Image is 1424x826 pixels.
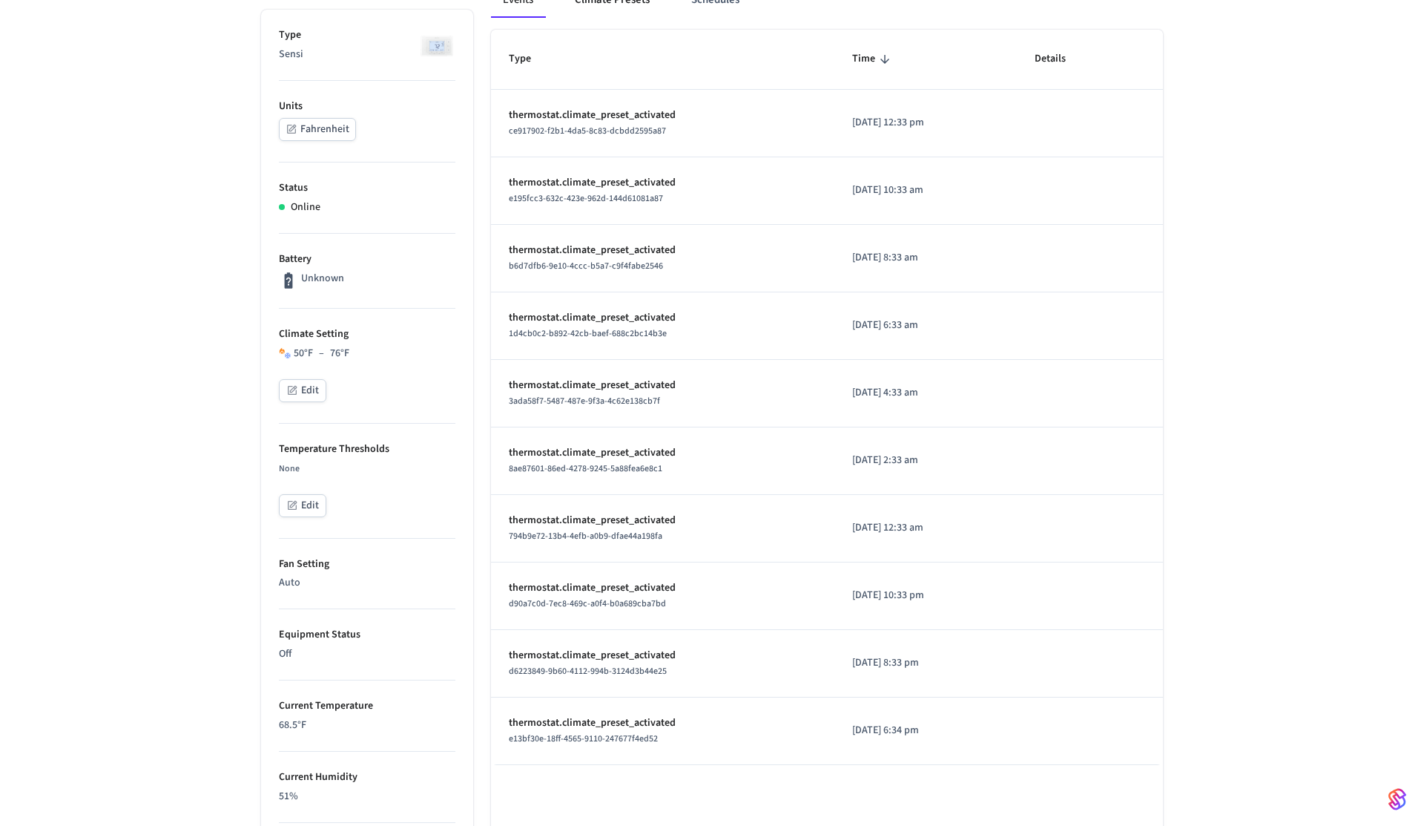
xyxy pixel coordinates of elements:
[509,378,817,393] p: thermostat.climate_preset_activated
[279,118,356,141] button: Fahrenheit
[509,580,817,596] p: thermostat.climate_preset_activated
[509,243,817,258] p: thermostat.climate_preset_activated
[1388,787,1406,811] img: SeamLogoGradient.69752ec5.svg
[279,575,455,591] p: Auto
[279,180,455,196] p: Status
[852,723,999,738] p: [DATE] 6:34 pm
[852,115,999,131] p: [DATE] 12:33 pm
[509,648,817,663] p: thermostat.climate_preset_activated
[509,445,817,461] p: thermostat.climate_preset_activated
[509,192,663,205] span: e195fcc3-632c-423e-962d-144d61081a87
[509,715,817,731] p: thermostat.climate_preset_activated
[852,318,999,333] p: [DATE] 6:33 am
[852,47,894,71] span: Time
[852,453,999,468] p: [DATE] 2:33 am
[852,385,999,401] p: [DATE] 4:33 am
[509,732,658,745] span: e13bf30e-18ff-4565-9110-247677f4ed52
[279,252,455,267] p: Battery
[279,27,455,43] p: Type
[509,513,817,528] p: thermostat.climate_preset_activated
[418,27,455,65] img: Sensi Smart Thermostat (White)
[509,310,817,326] p: thermostat.climate_preset_activated
[509,530,662,543] span: 794b9e72-13b4-4efb-a0b9-dfae44a198fa
[491,30,1163,764] table: sticky table
[291,200,320,215] p: Online
[319,346,324,361] span: –
[852,520,999,536] p: [DATE] 12:33 am
[279,789,455,804] p: 51%
[509,125,666,137] span: ce917902-f2b1-4da5-8c83-dcbdd2595a87
[509,47,550,71] span: Type
[279,442,455,457] p: Temperature Thresholds
[509,597,666,610] span: d90a7c0d-7ec8-469c-a0f4-b0a689cba7bd
[279,462,300,475] span: None
[294,346,349,361] div: 50 °F 76 °F
[509,260,663,272] span: b6d7dfb6-9e10-4ccc-b5a7-c9f4fabe2546
[509,665,667,678] span: d6223849-9b60-4112-994b-3124d3b44e25
[279,347,291,359] img: Heat Cool
[509,175,817,191] p: thermostat.climate_preset_activated
[279,99,455,114] p: Units
[279,327,455,342] p: Climate Setting
[279,557,455,572] p: Fan Setting
[279,47,455,62] p: Sensi
[852,183,999,198] p: [DATE] 10:33 am
[852,655,999,671] p: [DATE] 8:33 pm
[279,627,455,643] p: Equipment Status
[509,395,660,407] span: 3ada58f7-5487-487e-9f3a-4c62e138cb7f
[509,462,662,475] span: 8ae87601-86ed-4278-9245-5a88fea6e8c1
[279,646,455,662] p: Off
[509,327,667,340] span: 1d4cb0c2-b892-42cb-baef-688c2bc14b3e
[852,588,999,603] p: [DATE] 10:33 pm
[279,770,455,785] p: Current Humidity
[279,494,326,517] button: Edit
[301,271,344,286] p: Unknown
[279,698,455,714] p: Current Temperature
[509,108,817,123] p: thermostat.climate_preset_activated
[279,718,455,733] p: 68.5 °F
[1035,47,1085,71] span: Details
[279,379,326,402] button: Edit
[852,250,999,266] p: [DATE] 8:33 am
